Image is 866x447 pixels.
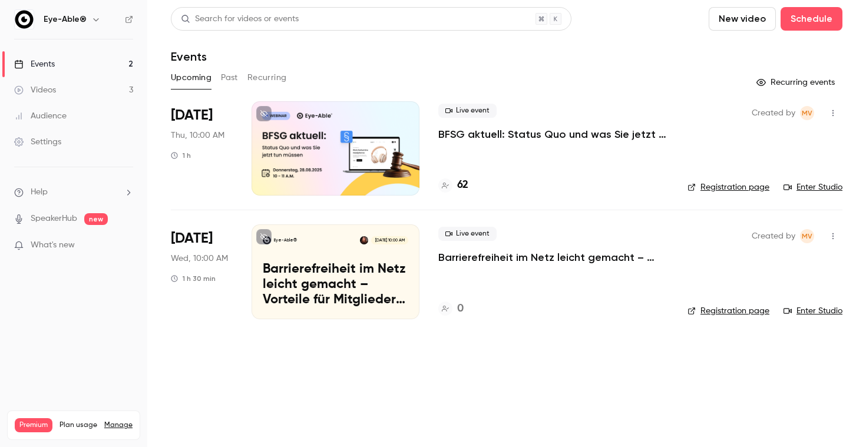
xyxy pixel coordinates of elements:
button: New video [709,7,776,31]
h4: 0 [457,301,464,317]
div: 1 h [171,151,191,160]
div: Audience [14,110,67,122]
div: Events [14,58,55,70]
div: Videos [14,84,56,96]
p: Eye-Able® [274,237,297,243]
span: Premium [15,418,52,432]
a: SpeakerHub [31,213,77,225]
span: Live event [438,104,497,118]
div: Search for videos or events [181,13,299,25]
a: 0 [438,301,464,317]
h1: Events [171,49,207,64]
span: Created by [752,229,795,243]
a: Barrierefreiheit im Netz leicht gemacht – Vorteile für Mitglieder von Stifter-helfenEye-Able®Kami... [252,224,419,319]
button: Past [221,68,238,87]
span: MV [802,229,812,243]
span: Plan usage [60,420,97,430]
span: What's new [31,239,75,251]
a: Manage [104,420,133,430]
span: Thu, 10:00 AM [171,130,224,141]
a: Enter Studio [784,181,842,193]
span: [DATE] 10:00 AM [371,236,408,244]
p: Barrierefreiheit im Netz leicht gemacht – Vorteile für Mitglieder von Stifter-helfen [263,262,408,307]
img: Eye-Able® [15,10,34,29]
button: Schedule [781,7,842,31]
span: [DATE] [171,106,213,125]
li: help-dropdown-opener [14,186,133,198]
span: Mahdalena Varchenko [800,229,814,243]
div: Aug 28 Thu, 10:00 AM (Europe/Berlin) [171,101,233,196]
span: MV [802,106,812,120]
iframe: Noticeable Trigger [119,240,133,251]
a: Enter Studio [784,305,842,317]
a: Barrierefreiheit im Netz leicht gemacht – Vorteile für Mitglieder von Stifter-helfen [438,250,669,264]
span: Mahdalena Varchenko [800,106,814,120]
span: Live event [438,227,497,241]
h6: Eye-Able® [44,14,87,25]
span: Help [31,186,48,198]
div: Settings [14,136,61,148]
button: Upcoming [171,68,211,87]
div: Sep 17 Wed, 10:00 AM (Europe/Berlin) [171,224,233,319]
button: Recurring [247,68,287,87]
span: Wed, 10:00 AM [171,253,228,264]
img: Kamila Hollbach [360,236,368,244]
a: Registration page [687,181,769,193]
a: 62 [438,177,468,193]
span: [DATE] [171,229,213,248]
span: new [84,213,108,225]
a: Registration page [687,305,769,317]
h4: 62 [457,177,468,193]
div: 1 h 30 min [171,274,216,283]
span: Created by [752,106,795,120]
a: BFSG aktuell: Status Quo und was Sie jetzt tun müssen [438,127,669,141]
button: Recurring events [751,73,842,92]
